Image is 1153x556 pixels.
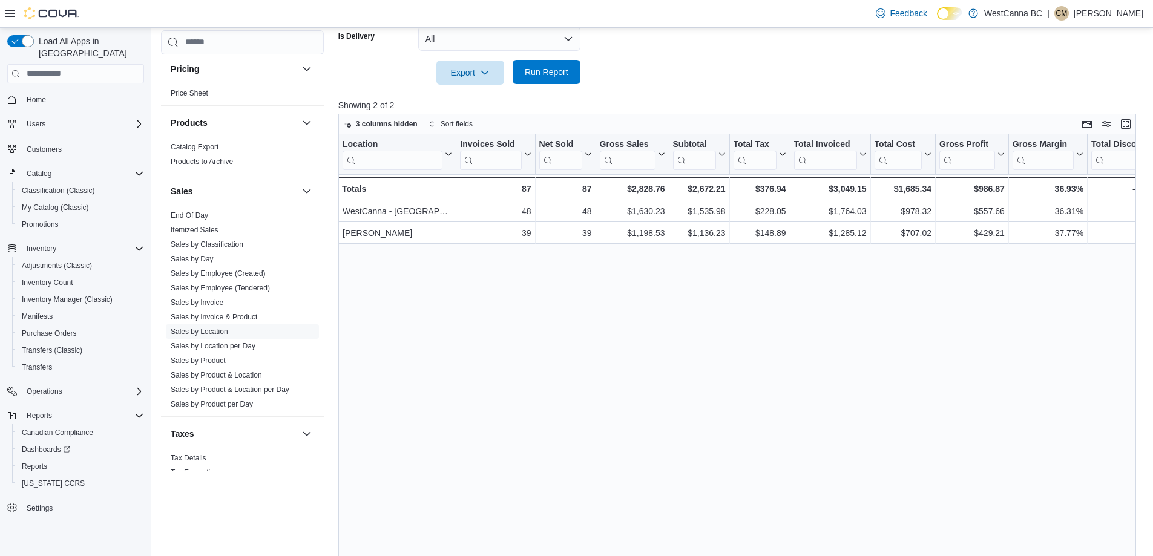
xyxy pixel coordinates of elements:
span: Transfers (Classic) [22,345,82,355]
button: Taxes [300,427,314,441]
button: Display options [1099,117,1114,131]
span: Canadian Compliance [22,428,93,437]
p: WestCanna BC [984,6,1042,21]
div: Products [161,140,324,174]
button: Keyboard shortcuts [1080,117,1094,131]
a: My Catalog (Classic) [17,200,94,215]
p: | [1047,6,1050,21]
a: Sales by Employee (Created) [171,269,266,278]
h3: Products [171,117,208,129]
button: Inventory Manager (Classic) [12,291,149,308]
div: 36.93% [1013,182,1083,196]
span: Inventory Count [17,275,144,290]
button: Settings [2,499,149,517]
a: Promotions [17,217,64,232]
span: Tax Details [171,453,206,463]
span: Operations [22,384,144,399]
div: $429.21 [939,226,1005,240]
span: Sort fields [441,119,473,129]
span: Tax Exemptions [171,468,222,477]
span: Reports [22,408,144,423]
div: $2,672.21 [672,182,725,196]
div: $1,198.53 [599,226,665,240]
div: 87 [460,182,531,196]
span: Catalog Export [171,142,218,152]
a: Tax Exemptions [171,468,222,477]
button: Total Invoiced [793,139,866,170]
span: Customers [22,141,144,156]
img: Cova [24,7,79,19]
button: Purchase Orders [12,325,149,342]
a: Inventory Manager (Classic) [17,292,117,307]
span: Feedback [890,7,927,19]
button: Taxes [171,428,297,440]
button: Inventory [22,241,61,256]
span: Manifests [22,312,53,321]
span: Transfers [22,362,52,372]
div: Pricing [161,86,324,105]
span: Export [444,61,497,85]
span: Settings [27,503,53,513]
button: Sort fields [424,117,478,131]
button: Total Tax [733,139,786,170]
span: Dashboards [17,442,144,457]
button: My Catalog (Classic) [12,199,149,216]
a: Sales by Invoice [171,298,223,307]
a: Reports [17,459,52,474]
div: $3,049.15 [793,182,866,196]
span: My Catalog (Classic) [17,200,144,215]
div: Gross Sales [599,139,655,151]
span: Classification (Classic) [17,183,144,198]
div: 36.31% [1013,204,1083,218]
span: Inventory Manager (Classic) [17,292,144,307]
a: [US_STATE] CCRS [17,476,90,491]
a: Tax Details [171,454,206,462]
span: Catalog [22,166,144,181]
span: Home [27,95,46,105]
h3: Sales [171,185,193,197]
span: Home [22,92,144,107]
span: Classification (Classic) [22,186,95,195]
div: 87 [539,182,591,196]
button: Users [22,117,50,131]
span: 3 columns hidden [356,119,418,129]
a: Sales by Product [171,356,226,365]
span: Run Report [525,66,568,78]
span: Catalog [27,169,51,178]
span: Canadian Compliance [17,425,144,440]
button: Customers [2,140,149,157]
button: Subtotal [672,139,725,170]
span: Dashboards [22,445,70,454]
span: [US_STATE] CCRS [22,479,85,488]
a: Canadian Compliance [17,425,98,440]
input: Dark Mode [937,7,962,20]
div: 48 [539,204,591,218]
button: Home [2,91,149,108]
span: Operations [27,387,62,396]
a: Sales by Invoice & Product [171,313,257,321]
div: Net Sold [539,139,582,151]
div: $1,764.03 [793,204,866,218]
button: Operations [22,384,67,399]
a: Settings [22,501,57,515]
button: Adjustments (Classic) [12,257,149,274]
span: Inventory Manager (Classic) [22,295,113,304]
a: Sales by Day [171,255,214,263]
span: Load All Apps in [GEOGRAPHIC_DATA] [34,35,144,59]
a: Feedback [871,1,932,25]
button: Invoices Sold [460,139,531,170]
a: Products to Archive [171,157,233,166]
a: Purchase Orders [17,326,82,341]
button: Products [171,117,297,129]
div: Net Sold [539,139,582,170]
div: Invoices Sold [460,139,521,170]
button: Classification (Classic) [12,182,149,199]
div: Gross Margin [1013,139,1074,151]
div: $1,136.23 [672,226,725,240]
button: Enter fullscreen [1119,117,1133,131]
div: Total Tax [733,139,776,170]
span: Inventory Count [22,278,73,287]
button: Promotions [12,216,149,233]
div: 39 [539,226,591,240]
